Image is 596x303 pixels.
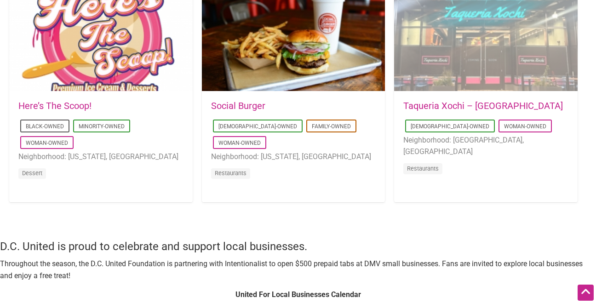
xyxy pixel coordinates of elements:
a: Family-Owned [312,123,351,130]
a: Woman-Owned [26,140,68,146]
a: [DEMOGRAPHIC_DATA]-Owned [411,123,489,130]
a: [DEMOGRAPHIC_DATA]-Owned [218,123,297,130]
strong: United For Local Businesses Calendar [235,290,361,299]
a: Here’s The Scoop! [18,100,92,111]
a: Woman-Owned [218,140,261,146]
a: Woman-Owned [504,123,546,130]
div: Scroll Back to Top [578,285,594,301]
li: Neighborhood: [US_STATE], [GEOGRAPHIC_DATA] [211,151,376,163]
a: Social Burger [211,100,265,111]
a: Dessert [22,170,42,177]
li: Neighborhood: [GEOGRAPHIC_DATA], [GEOGRAPHIC_DATA] [403,134,568,158]
a: Taqueria Xochi – [GEOGRAPHIC_DATA] [403,100,563,111]
a: Minority-Owned [79,123,125,130]
li: Neighborhood: [US_STATE], [GEOGRAPHIC_DATA] [18,151,183,163]
a: Black-Owned [26,123,64,130]
a: Restaurants [215,170,246,177]
a: Restaurants [407,165,439,172]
